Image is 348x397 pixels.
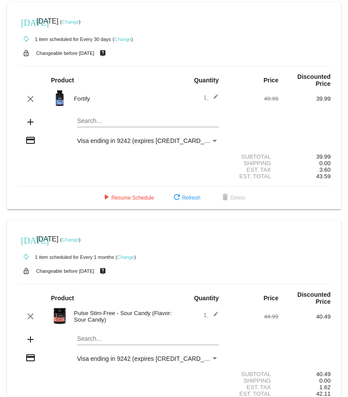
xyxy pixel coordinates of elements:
strong: Quantity [194,77,219,84]
strong: Quantity [194,295,219,302]
mat-icon: add [25,334,36,345]
mat-icon: credit_card [25,353,36,363]
button: Resume Schedule [94,190,161,206]
strong: Discounted Price [297,291,331,305]
span: 0.00 [319,377,331,384]
mat-icon: clear [25,94,36,104]
div: Shipping [226,377,278,384]
mat-icon: lock_open [21,265,31,277]
span: 1 [203,94,219,101]
div: Est. Total [226,173,278,180]
input: Search... [77,118,219,125]
small: Changeable before [DATE] [36,51,95,56]
span: Refresh [172,195,200,201]
span: Resume Schedule [101,195,154,201]
span: Visa ending in 9242 (expires [CREDIT_CARD_DATA]) [77,355,223,362]
div: Est. Total [226,390,278,397]
span: Visa ending in 9242 (expires [CREDIT_CARD_DATA]) [77,137,223,144]
div: Fortify [70,95,174,102]
small: ( ) [60,237,81,242]
div: 40.49 [278,313,331,320]
span: Delete [220,195,246,201]
mat-icon: edit [208,94,219,104]
img: Image-1-Carousel-Fortify-Transp.png [51,89,68,107]
mat-icon: edit [208,311,219,322]
small: Changeable before [DATE] [36,268,95,274]
a: Change [62,19,79,24]
div: 39.99 [278,95,331,102]
mat-select: Payment Method [77,355,219,362]
mat-icon: live_help [98,265,108,277]
mat-icon: add [25,117,36,127]
span: 1 [203,312,219,318]
div: Shipping [226,160,278,166]
div: Subtotal [226,153,278,160]
div: Pulse Stim-Free - Sour Candy (Flavor: Sour Candy) [70,310,174,323]
div: 40.49 [278,371,331,377]
small: ( ) [115,254,136,260]
mat-icon: refresh [172,193,182,203]
mat-icon: autorenew [21,252,31,262]
div: Est. Tax [226,384,278,390]
mat-icon: autorenew [21,34,31,44]
mat-icon: lock_open [21,48,31,59]
span: 42.11 [316,390,331,397]
mat-icon: delete [220,193,230,203]
strong: Product [51,77,74,84]
button: Refresh [165,190,207,206]
div: Est. Tax [226,166,278,173]
mat-icon: play_arrow [101,193,111,203]
span: 43.59 [316,173,331,180]
mat-icon: clear [25,311,36,322]
mat-select: Payment Method [77,137,219,144]
span: 1.62 [319,384,331,390]
div: 39.99 [278,153,331,160]
mat-icon: credit_card [25,135,36,146]
mat-icon: [DATE] [21,234,31,245]
strong: Product [51,295,74,302]
a: Change [117,254,134,260]
strong: Price [264,295,278,302]
input: Search... [77,336,219,343]
span: 3.60 [319,166,331,173]
strong: Discounted Price [297,73,331,87]
div: 49.99 [226,95,278,102]
mat-icon: live_help [98,48,108,59]
div: 44.99 [226,313,278,320]
a: Change [114,37,131,42]
small: 1 item scheduled for Every 1 months [17,254,114,260]
mat-icon: [DATE] [21,17,31,27]
button: Delete [213,190,253,206]
strong: Price [264,77,278,84]
img: PulseSF-20S-Sour-Candy-Transp.png [51,307,68,325]
a: Change [62,237,79,242]
span: 0.00 [319,160,331,166]
div: Subtotal [226,371,278,377]
small: 1 item scheduled for Every 30 days [17,37,111,42]
small: ( ) [113,37,133,42]
small: ( ) [60,19,81,24]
